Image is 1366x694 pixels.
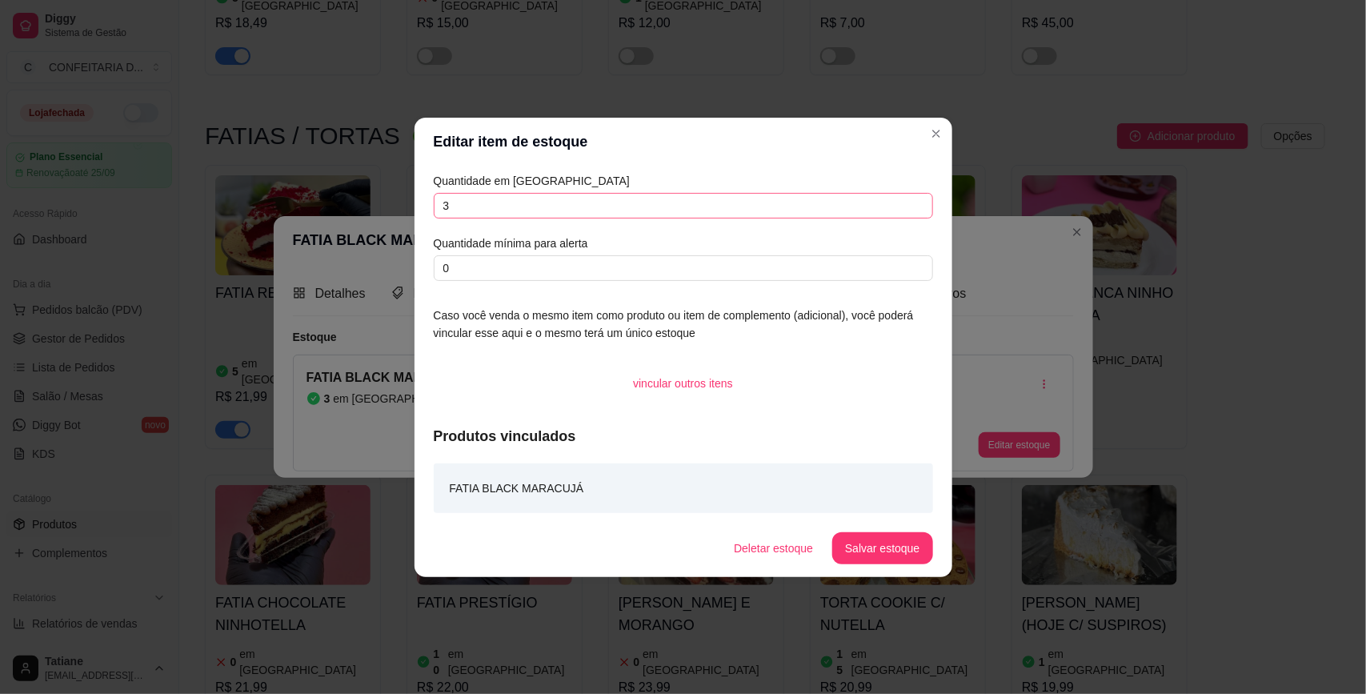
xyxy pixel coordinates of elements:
article: Quantidade em [GEOGRAPHIC_DATA] [434,172,933,190]
button: Salvar estoque [832,532,932,564]
button: vincular outros itens [620,367,746,399]
article: Caso você venda o mesmo item como produto ou item de complemento (adicional), você poderá vincula... [434,307,933,342]
article: FATIA BLACK MARACUJÁ [450,479,584,497]
article: Quantidade mínima para alerta [434,235,933,252]
button: Deletar estoque [721,532,826,564]
header: Editar item de estoque [415,118,952,166]
article: Produtos vinculados [434,425,933,447]
button: Close [923,121,949,146]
